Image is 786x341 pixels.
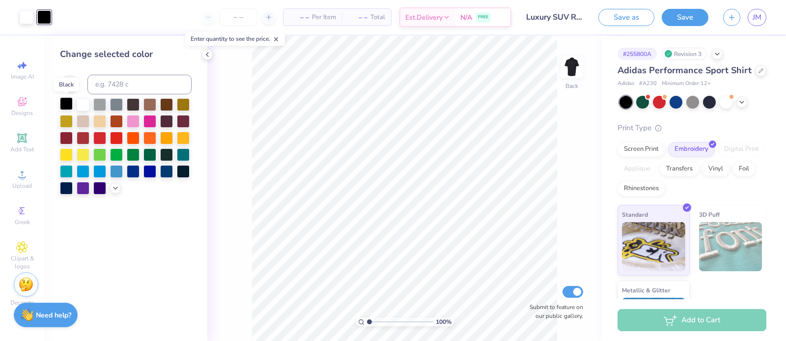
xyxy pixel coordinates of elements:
button: Save as [598,9,654,26]
span: – – [348,12,367,23]
div: Digital Print [718,142,765,157]
button: Save [662,9,708,26]
div: Print Type [618,122,766,134]
span: Image AI [11,73,34,81]
div: Embroidery [668,142,715,157]
span: # A230 [639,80,657,88]
span: – – [289,12,309,23]
div: Rhinestones [618,181,665,196]
img: Standard [622,222,685,271]
span: Upload [12,182,32,190]
a: JM [748,9,766,26]
span: Est. Delivery [405,12,443,23]
div: Black [54,78,79,91]
span: Minimum Order: 12 + [662,80,711,88]
input: – – [219,8,257,26]
span: JM [753,12,761,23]
span: Metallic & Glitter [622,285,671,295]
img: 3D Puff [699,222,762,271]
span: 100 % [436,317,451,326]
input: Untitled Design [519,7,591,27]
div: Back [565,82,578,90]
img: Back [562,57,582,77]
div: Applique [618,162,657,176]
strong: Need help? [36,311,71,320]
span: Total [370,12,385,23]
span: Add Text [10,145,34,153]
div: Revision 3 [662,48,707,60]
span: Clipart & logos [5,255,39,270]
input: e.g. 7428 c [87,75,192,94]
div: Screen Print [618,142,665,157]
label: Submit to feature on our public gallery. [524,303,583,320]
span: Greek [15,218,30,226]
span: Decorate [10,299,34,307]
div: # 255800A [618,48,657,60]
span: FREE [478,14,488,21]
span: 3D Puff [699,209,720,220]
span: Adidas Performance Sport Shirt [618,64,752,76]
div: Change selected color [60,48,192,61]
div: Foil [732,162,756,176]
div: Transfers [660,162,699,176]
span: Standard [622,209,648,220]
div: Enter quantity to see the price. [185,32,285,46]
span: Adidas [618,80,634,88]
span: N/A [460,12,472,23]
span: Per Item [312,12,336,23]
span: Designs [11,109,33,117]
div: Vinyl [702,162,730,176]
